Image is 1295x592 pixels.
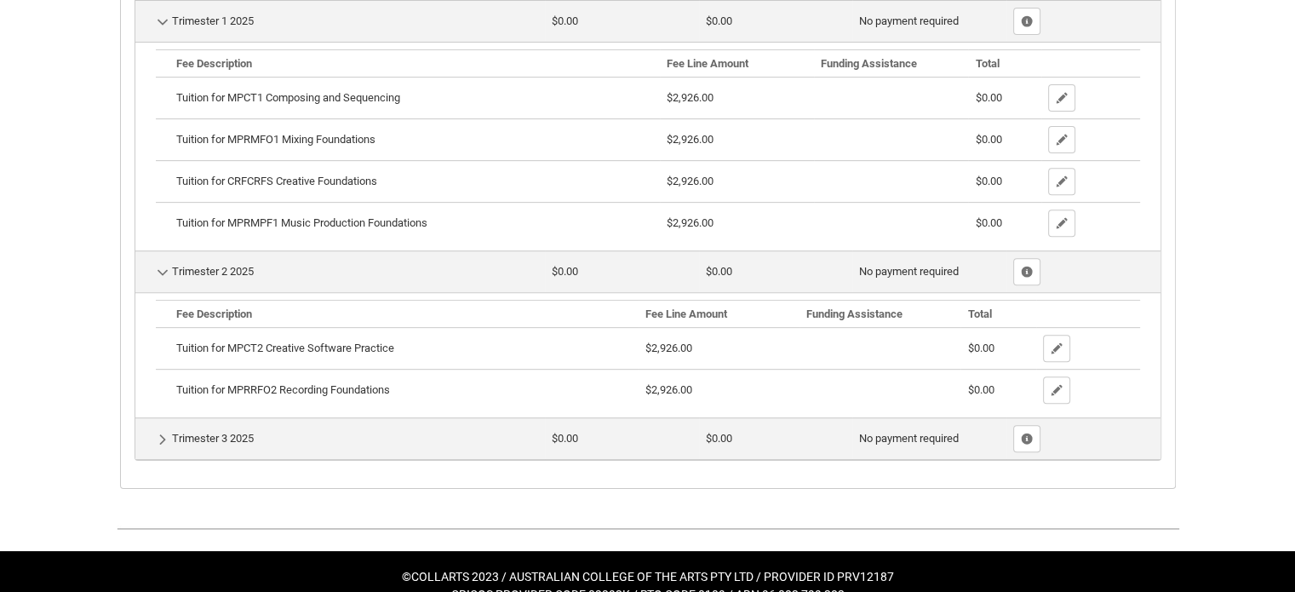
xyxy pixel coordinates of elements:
[806,307,902,320] b: Funding Assistance
[176,307,252,320] b: Fee Description
[176,173,653,190] div: Tuition for CRFCRFS Creative Foundations
[975,91,1001,104] lightning-formatted-number: $0.00
[176,89,653,106] div: Tuition for MPCT1 Composing and Sequencing
[645,307,727,320] b: Fee Line Amount
[552,14,578,27] lightning-formatted-number: $0.00
[667,133,713,146] lightning-formatted-number: $2,926.00
[967,307,991,320] b: Total
[552,265,578,278] lightning-formatted-number: $0.00
[852,250,1006,292] td: No payment required
[176,382,633,399] div: Tuition for MPRRFO2 Recording Foundations
[645,383,692,396] lightning-formatted-number: $2,926.00
[975,57,999,70] b: Total
[176,340,633,357] div: Tuition for MPCT2 Creative Software Practice
[975,133,1001,146] lightning-formatted-number: $0.00
[967,383,994,396] lightning-formatted-number: $0.00
[117,520,1179,537] img: REDU_GREY_LINE
[645,342,692,354] lightning-formatted-number: $2,926.00
[706,265,732,278] lightning-formatted-number: $0.00
[552,432,578,445] lightning-formatted-number: $0.00
[156,432,169,446] button: Show Details
[667,57,748,70] b: Fee Line Amount
[176,131,653,148] div: Tuition for MPRMFO1 Mixing Foundations
[1013,258,1040,285] button: Show Fee Lines
[1013,425,1040,452] button: Show Fee Lines
[135,250,546,292] td: Trimester 2 2025
[967,342,994,354] lightning-formatted-number: $0.00
[706,432,732,445] lightning-formatted-number: $0.00
[156,14,169,29] button: Hide Details
[852,417,1006,459] td: No payment required
[975,175,1001,187] lightning-formatted-number: $0.00
[156,265,169,279] button: Hide Details
[135,417,546,459] td: Trimester 3 2025
[667,91,713,104] lightning-formatted-number: $2,926.00
[176,215,653,232] div: Tuition for MPRMPF1 Music Production Foundations
[176,57,252,70] b: Fee Description
[706,14,732,27] lightning-formatted-number: $0.00
[667,216,713,229] lightning-formatted-number: $2,926.00
[975,216,1001,229] lightning-formatted-number: $0.00
[1013,8,1040,35] button: Show Fee Lines
[667,175,713,187] lightning-formatted-number: $2,926.00
[821,57,917,70] b: Funding Assistance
